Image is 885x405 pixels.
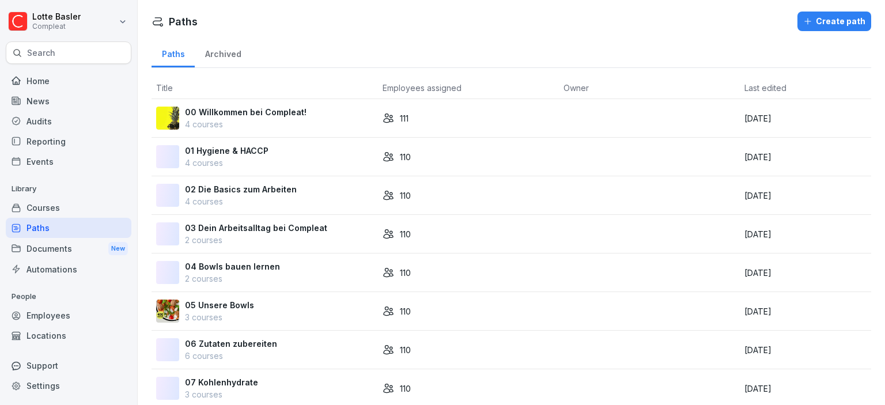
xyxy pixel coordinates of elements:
a: Paths [6,218,131,238]
p: 110 [400,151,411,163]
a: Automations [6,259,131,279]
a: Archived [195,38,251,67]
p: 04 Bowls bauen lernen [185,260,280,272]
p: 07 Kohlenhydrate [185,376,258,388]
p: 111 [400,112,409,124]
p: 6 courses [185,350,277,362]
p: 00 Willkommen bei Compleat! [185,106,307,118]
a: Settings [6,376,131,396]
a: Courses [6,198,131,218]
p: 3 courses [185,311,254,323]
a: Home [6,71,131,91]
a: News [6,91,131,111]
p: Lotte Basler [32,12,81,22]
span: Title [156,83,173,93]
img: ut2fexgwmftic7xzrwj2k7kt.png [156,300,179,323]
a: Audits [6,111,131,131]
a: DocumentsNew [6,238,131,259]
p: Compleat [32,22,81,31]
p: 110 [400,228,411,240]
p: [DATE] [744,344,867,356]
p: 110 [400,190,411,202]
p: 02 Die Basics zum Arbeiten [185,183,297,195]
a: Locations [6,325,131,346]
p: 4 courses [185,195,297,207]
h1: Paths [169,14,198,29]
p: [DATE] [744,112,867,124]
p: [DATE] [744,151,867,163]
p: [DATE] [744,267,867,279]
p: 05 Unsere Bowls [185,299,254,311]
div: Support [6,355,131,376]
p: 110 [400,305,411,317]
p: 110 [400,344,411,356]
p: 06 Zutaten zubereiten [185,338,277,350]
p: 3 courses [185,388,258,400]
p: Search [27,47,55,59]
div: Documents [6,238,131,259]
span: Employees assigned [383,83,462,93]
a: Employees [6,305,131,325]
p: 01 Hygiene & HACCP [185,145,268,157]
p: 110 [400,267,411,279]
p: [DATE] [744,190,867,202]
p: [DATE] [744,228,867,240]
p: 2 courses [185,272,280,285]
span: Owner [563,83,589,93]
a: Reporting [6,131,131,152]
p: Library [6,180,131,198]
p: 4 courses [185,157,268,169]
p: [DATE] [744,305,867,317]
p: 03 Dein Arbeitsalltag bei Compleat [185,222,327,234]
p: [DATE] [744,383,867,395]
div: New [108,242,128,255]
p: 4 courses [185,118,307,130]
p: 2 courses [185,234,327,246]
p: People [6,287,131,306]
span: Last edited [744,83,786,93]
img: o4c46wt8xhd4j3o4fn42jjiy.png [156,107,179,130]
a: Events [6,152,131,172]
p: 110 [400,383,411,395]
div: Create path [803,15,865,28]
a: Paths [152,38,195,67]
button: Create path [797,12,871,31]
